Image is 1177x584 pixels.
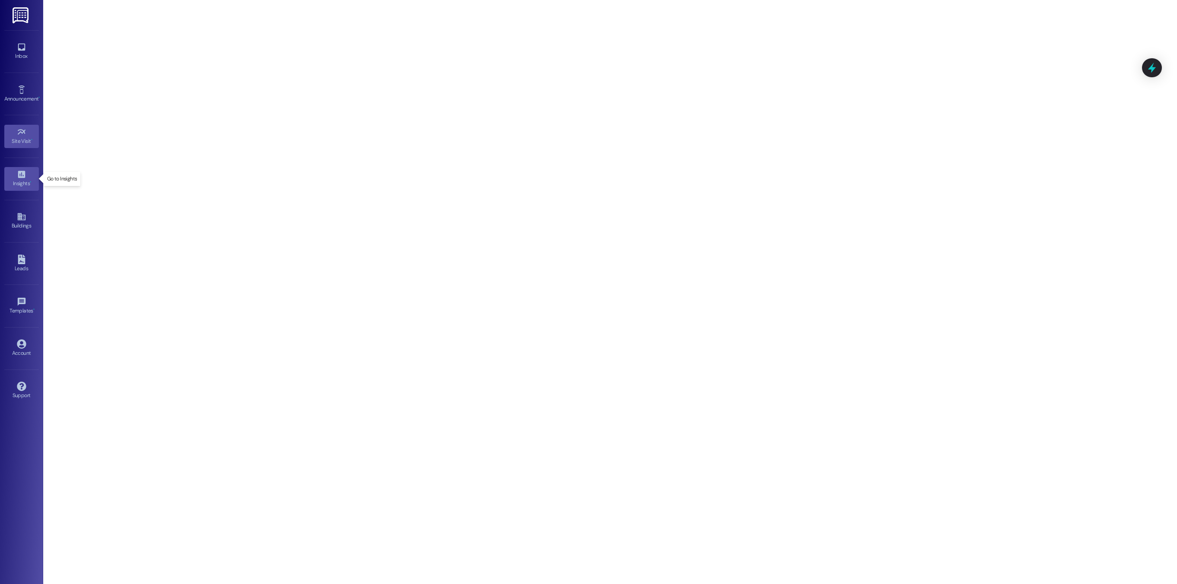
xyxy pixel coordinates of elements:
a: Account [4,337,39,360]
a: Templates • [4,294,39,318]
span: • [38,95,40,101]
a: Inbox [4,40,39,63]
a: Support [4,379,39,402]
p: Go to Insights [47,175,77,183]
span: • [31,137,32,143]
a: Insights • [4,167,39,190]
a: Site Visit • [4,125,39,148]
span: • [33,306,35,313]
a: Leads [4,252,39,275]
a: Buildings [4,209,39,233]
span: • [30,179,31,185]
img: ResiDesk Logo [13,7,30,23]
